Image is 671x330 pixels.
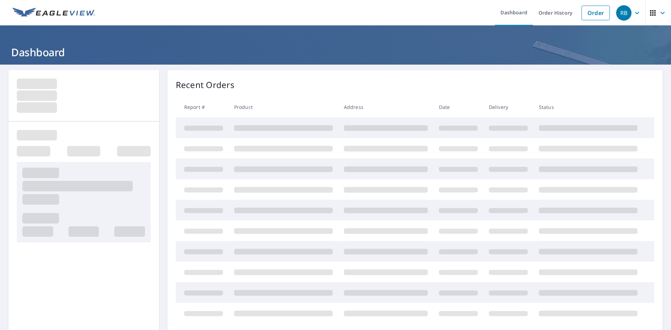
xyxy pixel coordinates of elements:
th: Delivery [483,97,533,117]
th: Status [533,97,643,117]
p: Recent Orders [176,79,235,91]
a: Order [582,6,610,20]
th: Product [229,97,338,117]
h1: Dashboard [8,45,663,59]
th: Address [338,97,433,117]
th: Date [433,97,483,117]
div: RB [616,5,632,21]
img: EV Logo [13,8,95,18]
th: Report # [176,97,229,117]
